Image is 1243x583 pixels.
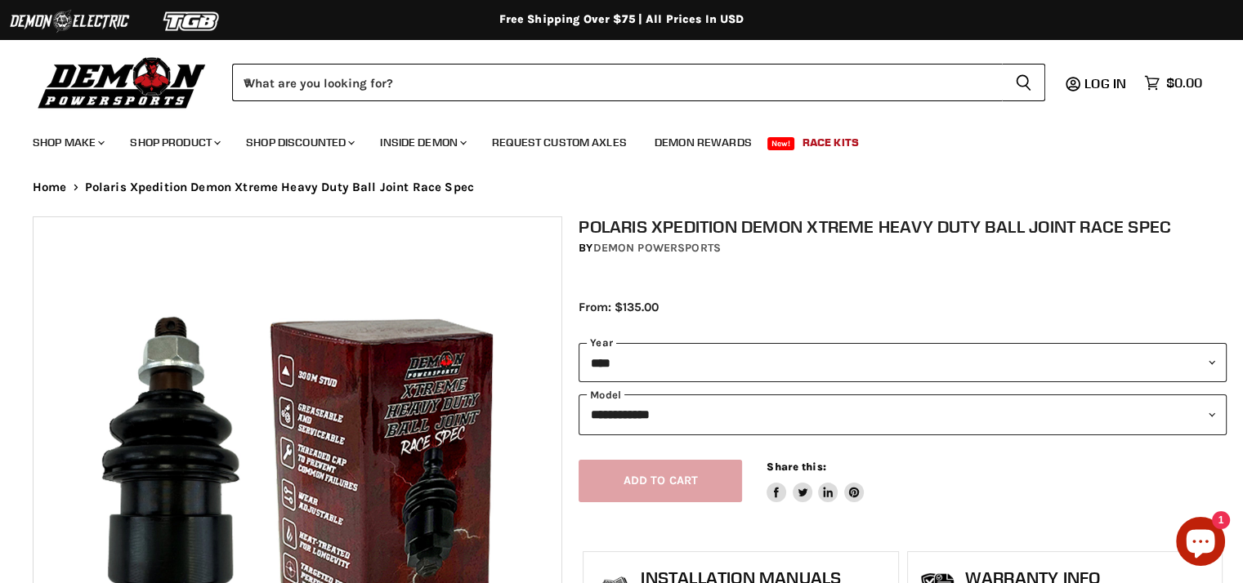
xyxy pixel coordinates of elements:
[579,216,1227,237] h1: Polaris Xpedition Demon Xtreme Heavy Duty Ball Joint Race Spec
[579,343,1226,383] select: year
[8,6,131,37] img: Demon Electric Logo 2
[118,126,230,159] a: Shop Product
[20,126,114,159] a: Shop Make
[234,126,364,159] a: Shop Discounted
[232,64,1002,101] input: When autocomplete results are available use up and down arrows to review and enter to select
[790,126,871,159] a: Race Kits
[232,64,1045,101] form: Product
[579,394,1227,434] select: modal-name
[767,137,795,150] span: New!
[1166,75,1202,91] span: $0.00
[579,239,1227,257] div: by
[1002,64,1045,101] button: Search
[131,6,253,37] img: TGB Logo 2
[1171,517,1230,570] inbox-online-store-chat: Shopify online store chat
[1136,71,1210,95] a: $0.00
[33,180,67,194] a: Home
[368,126,476,159] a: Inside Demon
[20,119,1198,159] ul: Main menu
[480,126,639,159] a: Request Custom Axles
[579,300,659,314] span: From: $135.00
[1084,75,1126,91] span: Log in
[85,180,474,194] span: Polaris Xpedition Demon Xtreme Heavy Duty Ball Joint Race Spec
[33,53,212,111] img: Demon Powersports
[593,241,721,255] a: Demon Powersports
[1077,76,1136,91] a: Log in
[767,460,864,503] aside: Share this:
[767,461,825,473] span: Share this:
[642,126,764,159] a: Demon Rewards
